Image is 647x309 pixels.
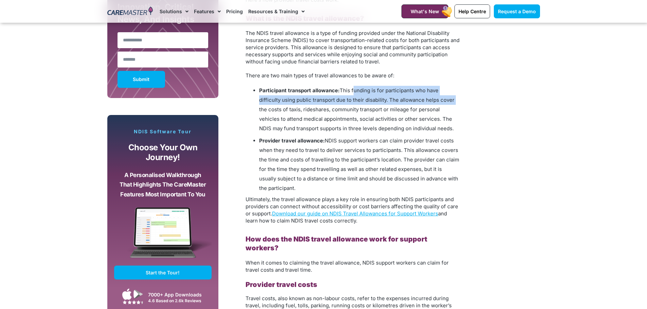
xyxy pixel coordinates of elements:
span: This funding is for participants who have difficulty using public transport due to their disabili... [259,87,454,132]
span: Start the Tour! [146,270,180,275]
img: Google Play Store App Review Stars [123,300,143,304]
a: Start the Tour! [114,266,212,279]
p: A personalised walkthrough that highlights the CareMaster features most important to you [119,170,207,199]
p: Choose your own journey! [119,143,207,162]
img: CareMaster Software Mockup on Screen [114,207,212,266]
a: Download our guide on NDIS Travel Allowances for Support Workers [272,210,438,217]
p: NDIS Software Tour [114,129,212,135]
button: Submit [118,71,165,88]
a: Help Centre [454,4,490,18]
span: The NDIS travel allowance is a type of funding provided under the National Disability Insurance S... [246,30,460,65]
img: CareMaster Logo [107,6,153,17]
div: 4.6 Based on 2.6k Reviews [148,298,208,303]
a: What's New [401,4,448,18]
span: What's New [411,8,439,14]
b: How does the NDIS travel allowance work for support workers? [246,235,427,252]
span: Submit [133,78,149,81]
span: Request a Demo [498,8,536,14]
div: 7000+ App Downloads [148,291,208,298]
span: When it comes to claiming the travel allowance, NDIS support workers can claim for travel costs a... [246,259,449,273]
b: Provider travel costs [246,281,317,289]
b: Provider travel allowance: [259,137,325,144]
span: There are two main types of travel allowances to be aware of: [246,72,394,79]
img: Google Play App Icon [133,289,143,299]
span: Ultimately, the travel allowance plays a key role in ensuring both NDIS participants and provider... [246,196,458,224]
span: NDIS support workers can claim provider travel costs when they need to travel to deliver services... [259,137,459,191]
span: Help Centre [459,8,486,14]
b: Participant transport allowance: [259,87,340,94]
img: Apple App Store Icon [122,288,132,300]
a: Request a Demo [494,4,540,18]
